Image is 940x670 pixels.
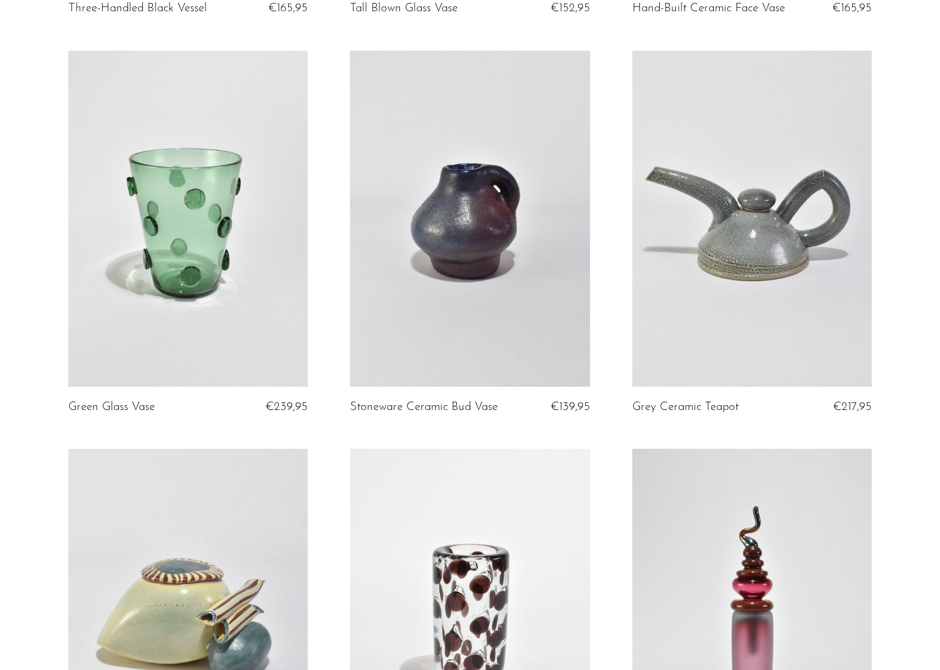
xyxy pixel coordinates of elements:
a: Three-Handled Black Vessel [68,2,207,15]
span: €217,95 [833,401,872,413]
a: Green Glass Vase [68,401,155,414]
span: €139,95 [551,401,590,413]
span: €165,95 [268,2,308,14]
a: Tall Blown Glass Vase [350,2,458,15]
span: €165,95 [832,2,872,14]
span: €152,95 [551,2,590,14]
span: €239,95 [265,401,308,413]
a: Grey Ceramic Teapot [632,401,739,414]
a: Stoneware Ceramic Bud Vase [350,401,498,414]
a: Hand-Built Ceramic Face Vase [632,2,785,15]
